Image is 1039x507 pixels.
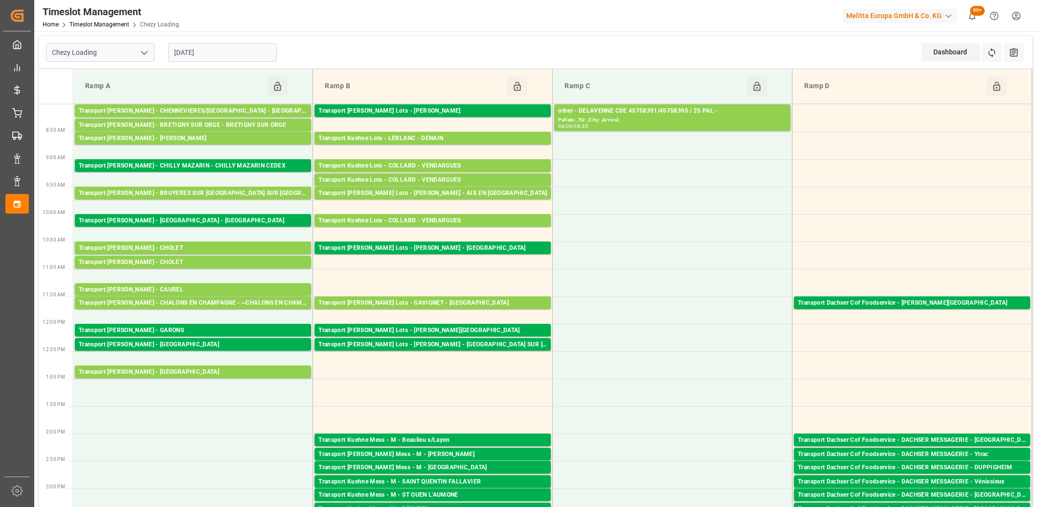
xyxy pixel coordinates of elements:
div: Pallets: 2,TU: 857,City: ~CHALONS EN CHAMPAGNE CEDEX,Arrival: [DATE] 00:00:00 [79,308,307,316]
div: Dashboard [922,43,980,61]
span: 8:30 AM [46,127,65,133]
div: Pallets: 2,TU: 302,City: [GEOGRAPHIC_DATA],Arrival: [DATE] 00:00:00 [79,144,307,152]
div: - [572,124,574,128]
div: 08:00 [558,124,572,128]
div: Transport Kuehne Lots - LEBLANC - DENAIN [318,134,547,144]
div: Pallets: ,TU: 89,City: Ytrac,Arrival: [DATE] 00:00:00 [798,459,1026,468]
div: Pallets: ,TU: ,City: ,Arrival: [558,116,787,124]
div: Pallets: ,TU: 66,City: [PERSON_NAME],Arrival: [DATE] 00:00:00 [318,459,547,468]
div: Pallets: 12,TU: 657,City: [GEOGRAPHIC_DATA],Arrival: [DATE] 00:00:00 [79,336,307,344]
div: Pallets: ,TU: 6,City: [GEOGRAPHIC_DATA],Arrival: [DATE] 00:00:00 [318,336,547,344]
div: Pallets: 3,TU: 56,City: [GEOGRAPHIC_DATA],Arrival: [DATE] 00:00:00 [79,350,307,358]
div: Timeslot Management [43,4,179,19]
span: 1:00 PM [46,374,65,380]
div: Pallets: ,TU: 24,City: [GEOGRAPHIC_DATA],Arrival: [DATE] 00:00:00 [318,473,547,481]
div: Pallets: ,TU: 442,City: [GEOGRAPHIC_DATA],Arrival: [DATE] 00:00:00 [79,226,307,234]
span: 10:30 AM [43,237,65,242]
div: Transport Kuehne Lots - COLLARD - VENDARGUES [318,175,547,185]
span: 11:30 AM [43,292,65,297]
div: Pallets: ,TU: 216,City: CHILLY MAZARIN CEDEX,Arrival: [DATE] 00:00:00 [79,171,307,179]
div: Transport [PERSON_NAME] - CHOLET [79,243,307,253]
input: DD-MM-YYYY [168,43,277,62]
div: Ramp B [321,77,507,96]
div: Pallets: ,TU: 82,City: [GEOGRAPHIC_DATA],Arrival: [DATE] 00:00:00 [79,130,307,139]
div: Pallets: ,TU: 70,City: [GEOGRAPHIC_DATA],Arrival: [DATE] 00:00:00 [318,198,547,207]
div: Transport [PERSON_NAME] - CHALONS EN CHAMPAGNE - ~CHALONS EN CHAMPAGNE CEDEX [79,298,307,308]
div: Ramp C [561,77,747,96]
div: Pallets: 1,TU: 236,City: [GEOGRAPHIC_DATA],Arrival: [DATE] 00:00:00 [79,198,307,207]
div: Ramp D [800,77,987,96]
div: Pallets: 2,TU: 52,City: [GEOGRAPHIC_DATA],Arrival: [DATE] 00:00:00 [318,350,547,358]
div: Pallets: 2,TU: ,City: [GEOGRAPHIC_DATA],Arrival: [DATE] 00:00:00 [798,487,1026,495]
span: 11:00 AM [43,265,65,270]
div: Pallets: 4,TU: ,City: [GEOGRAPHIC_DATA],Arrival: [DATE] 00:00:00 [318,185,547,193]
span: 99+ [970,6,985,16]
div: Pallets: 1,TU: 31,City: [GEOGRAPHIC_DATA],Arrival: [DATE] 00:00:00 [798,445,1026,454]
a: Home [43,21,59,28]
div: Ramp A [81,77,268,96]
div: Transport [PERSON_NAME] Lots - [PERSON_NAME] - [GEOGRAPHIC_DATA] [318,243,547,253]
div: Transport Kuehne Mess - M - ST OUEN L'AUMONE [318,490,547,500]
button: Help Center [983,5,1005,27]
div: Transport Dachser Cof Foodservice - DACHSER MESSAGERIE - Ytrac [798,450,1026,459]
div: Transport [PERSON_NAME] - CHILLY MAZARIN - CHILLY MAZARIN CEDEX [79,161,307,171]
span: 12:30 PM [43,347,65,352]
div: Pallets: 8,TU: 413,City: [GEOGRAPHIC_DATA],Arrival: [DATE] 00:00:00 [318,144,547,152]
div: Pallets: 11,TU: 142,City: [GEOGRAPHIC_DATA],Arrival: [DATE] 00:00:00 [79,377,307,386]
div: Transport Dachser Cof Foodservice - [PERSON_NAME][GEOGRAPHIC_DATA] [798,298,1026,308]
div: Transport Kuehne Lots - COLLARD - VENDARGUES [318,216,547,226]
div: Pallets: 2,TU: 32,City: [GEOGRAPHIC_DATA],Arrival: [DATE] 00:00:00 [798,473,1026,481]
div: Pallets: 27,TU: 116,City: [GEOGRAPHIC_DATA],Arrival: [DATE] 00:00:00 [79,267,307,276]
button: open menu [136,45,151,60]
div: Pallets: 4,TU: 128,City: [GEOGRAPHIC_DATA]/MARNE CEDEX,Arrival: [DATE] 00:00:00 [79,116,307,124]
a: Timeslot Management [69,21,129,28]
span: 1:30 PM [46,402,65,407]
div: Transport Kuehne Mess - M - SAINT QUENTIN FALLAVIER [318,477,547,487]
div: Transport [PERSON_NAME] Lots - [PERSON_NAME] - AIX EN [GEOGRAPHIC_DATA] [318,189,547,198]
div: Pallets: ,TU: 11,City: Beaulieu s/[GEOGRAPHIC_DATA],Arrival: [DATE] 00:00:00 [318,445,547,454]
div: Transport Dachser Cof Foodservice - DACHSER MESSAGERIE - Vénissieux [798,477,1026,487]
div: Pallets: ,TU: 90,City: CAUREL,Arrival: [DATE] 00:00:00 [79,295,307,303]
div: Transport [PERSON_NAME] - [GEOGRAPHIC_DATA] - [GEOGRAPHIC_DATA] [79,216,307,226]
div: Pallets: 17,TU: ,City: [GEOGRAPHIC_DATA],Arrival: [DATE] 00:00:00 [318,171,547,179]
div: Transport [PERSON_NAME] Mess - M - [PERSON_NAME] [318,450,547,459]
div: Transport [PERSON_NAME] Lots - [PERSON_NAME] - [GEOGRAPHIC_DATA] SUR [GEOGRAPHIC_DATA] [318,340,547,350]
div: Transport Kuehne Lots - COLLARD - VENDARGUES [318,161,547,171]
div: other - DELAVENNE CDE 45758391/45758395 / 25 PAL - [558,106,787,116]
div: Transport [PERSON_NAME] Lots - GAVIGNET - [GEOGRAPHIC_DATA] [318,298,547,308]
div: Pallets: ,TU: 48,City: CHOLET,Arrival: [DATE] 00:00:00 [79,253,307,262]
div: Transport [PERSON_NAME] - BRETIGNY SUR ORGE - BRETIGNY SUR ORGE [79,121,307,130]
div: Transport Kuehne Mess - M - Beaulieu s/Layon [318,435,547,445]
div: 08:30 [574,124,588,128]
div: Pallets: ,TU: 14,City: [GEOGRAPHIC_DATA][PERSON_NAME],Arrival: [DATE] 00:00:00 [318,487,547,495]
div: Pallets: 3,TU: 160,City: [GEOGRAPHIC_DATA],Arrival: [DATE] 00:00:00 [318,226,547,234]
button: show 101 new notifications [961,5,983,27]
span: 12:00 PM [43,319,65,325]
div: Transport Dachser Cof Foodservice - DACHSER MESSAGERIE - [GEOGRAPHIC_DATA] [798,490,1026,500]
div: Melitta Europa GmbH & Co. KG [842,9,957,23]
span: 2:30 PM [46,457,65,462]
span: 9:30 AM [46,182,65,188]
div: Transport [PERSON_NAME] - GARONS [79,326,307,336]
div: Transport [PERSON_NAME] - [GEOGRAPHIC_DATA] [79,367,307,377]
input: Type to search/select [46,43,155,62]
div: Pallets: 32,TU: 31,City: [PERSON_NAME][GEOGRAPHIC_DATA],Arrival: [DATE] 00:00:00 [798,308,1026,316]
span: 3:00 PM [46,484,65,489]
div: Pallets: 1,TU: 78,City: [GEOGRAPHIC_DATA],Arrival: [DATE] 00:00:00 [318,253,547,262]
div: Transport [PERSON_NAME] - CHENNEVIERES/[GEOGRAPHIC_DATA] - [GEOGRAPHIC_DATA]/MARNE CEDEX [79,106,307,116]
span: 2:00 PM [46,429,65,435]
div: Transport [PERSON_NAME] - [GEOGRAPHIC_DATA] [79,340,307,350]
div: Transport [PERSON_NAME] Mess - M - [GEOGRAPHIC_DATA] [318,463,547,473]
div: Pallets: 6,TU: 335,City: CARQUEFOU,Arrival: [DATE] 00:00:00 [318,116,547,124]
div: Transport [PERSON_NAME] - CHOLET [79,258,307,267]
span: 9:00 AM [46,155,65,160]
div: Transport [PERSON_NAME] - CAUREL [79,285,307,295]
span: 10:00 AM [43,210,65,215]
div: Transport [PERSON_NAME] - BRUYERES SUR [GEOGRAPHIC_DATA] SUR [GEOGRAPHIC_DATA] [79,189,307,198]
div: Pallets: ,TU: 168,City: [GEOGRAPHIC_DATA],Arrival: [DATE] 00:00:00 [318,308,547,316]
div: Transport [PERSON_NAME] - [PERSON_NAME] [79,134,307,144]
button: Melitta Europa GmbH & Co. KG [842,6,961,25]
div: Transport Dachser Cof Foodservice - DACHSER MESSAGERIE - DUPPIGHEIM [798,463,1026,473]
div: Transport [PERSON_NAME] Lots - [PERSON_NAME] [318,106,547,116]
div: Transport Dachser Cof Foodservice - DACHSER MESSAGERIE - [GEOGRAPHIC_DATA] [798,435,1026,445]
